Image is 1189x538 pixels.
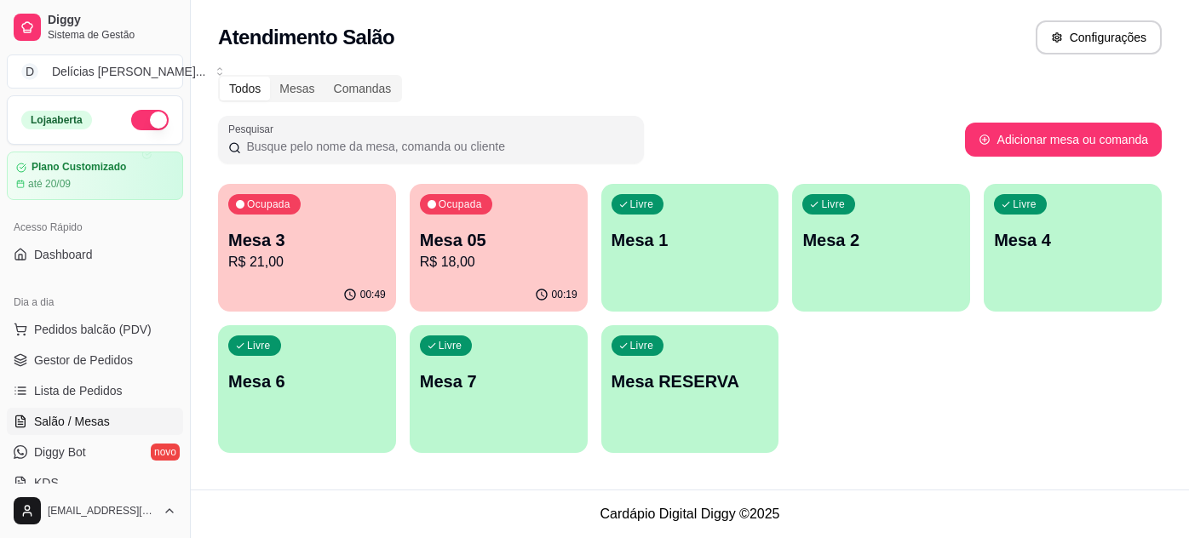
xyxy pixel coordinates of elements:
[7,346,183,374] a: Gestor de Pedidos
[7,241,183,268] a: Dashboard
[7,490,183,531] button: [EMAIL_ADDRESS][DOMAIN_NAME]
[601,184,779,312] button: LivreMesa 1
[48,28,176,42] span: Sistema de Gestão
[247,339,271,352] p: Livre
[630,197,654,211] p: Livre
[420,369,577,393] p: Mesa 7
[439,197,482,211] p: Ocupada
[1013,197,1037,211] p: Livre
[7,152,183,200] a: Plano Customizadoaté 20/09
[247,197,290,211] p: Ocupada
[34,474,59,491] span: KDS
[601,325,779,453] button: LivreMesa RESERVA
[34,413,110,430] span: Salão / Mesas
[7,7,183,48] a: DiggySistema de Gestão
[1036,20,1162,54] button: Configurações
[34,321,152,338] span: Pedidos balcão (PDV)
[228,122,279,136] label: Pesquisar
[34,352,133,369] span: Gestor de Pedidos
[965,123,1162,157] button: Adicionar mesa ou comanda
[360,288,386,301] p: 00:49
[218,184,396,312] button: OcupadaMesa 3R$ 21,0000:49
[34,382,123,399] span: Lista de Pedidos
[48,504,156,518] span: [EMAIL_ADDRESS][DOMAIN_NAME]
[410,325,588,453] button: LivreMesa 7
[552,288,577,301] p: 00:19
[630,339,654,352] p: Livre
[52,63,206,80] div: Delícias [PERSON_NAME] ...
[7,377,183,404] a: Lista de Pedidos
[7,54,183,89] button: Select a team
[7,289,183,316] div: Dia a dia
[218,325,396,453] button: LivreMesa 6
[220,77,270,100] div: Todos
[439,339,462,352] p: Livre
[270,77,324,100] div: Mesas
[228,369,386,393] p: Mesa 6
[984,184,1162,312] button: LivreMesa 4
[34,444,86,461] span: Diggy Bot
[28,177,71,191] article: até 20/09
[21,63,38,80] span: D
[792,184,970,312] button: LivreMesa 2
[48,13,176,28] span: Diggy
[410,184,588,312] button: OcupadaMesa 05R$ 18,0000:19
[994,228,1152,252] p: Mesa 4
[34,246,93,263] span: Dashboard
[612,369,769,393] p: Mesa RESERVA
[420,228,577,252] p: Mesa 05
[7,438,183,466] a: Diggy Botnovo
[241,138,634,155] input: Pesquisar
[7,408,183,435] a: Salão / Mesas
[821,197,845,211] p: Livre
[7,214,183,241] div: Acesso Rápido
[228,228,386,252] p: Mesa 3
[228,252,386,272] p: R$ 21,00
[131,110,169,130] button: Alterar Status
[612,228,769,252] p: Mesa 1
[191,489,1189,538] footer: Cardápio Digital Diggy © 2025
[32,161,126,174] article: Plano Customizado
[218,24,394,51] h2: Atendimento Salão
[420,252,577,272] p: R$ 18,00
[7,469,183,496] a: KDS
[7,316,183,343] button: Pedidos balcão (PDV)
[21,111,92,129] div: Loja aberta
[802,228,960,252] p: Mesa 2
[325,77,401,100] div: Comandas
